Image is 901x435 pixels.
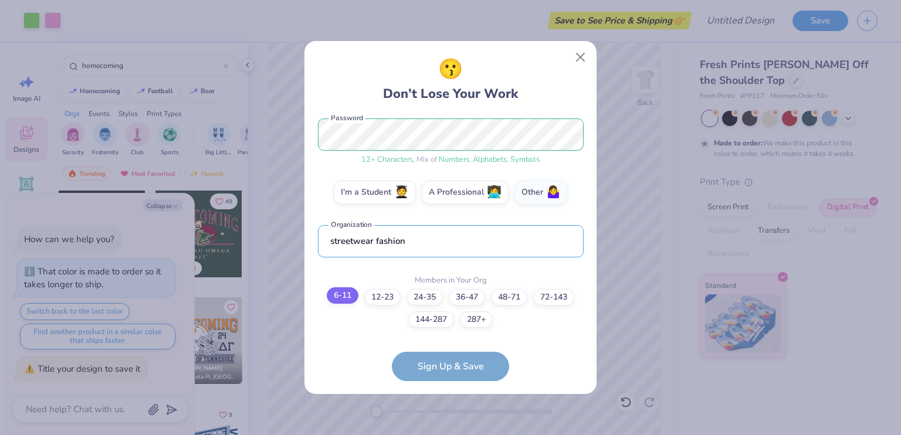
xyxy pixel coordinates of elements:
[546,186,561,199] span: 🤷‍♀️
[334,181,416,204] label: I'm a Student
[327,287,358,304] label: 6-11
[533,289,574,305] label: 72-143
[460,311,493,328] label: 287+
[318,154,584,166] div: , Mix of , ,
[439,154,469,165] span: Numbers
[408,311,454,328] label: 144-287
[383,55,518,104] div: Don’t Lose Your Work
[415,275,487,287] label: Members in Your Org
[514,181,568,204] label: Other
[510,154,540,165] span: Symbols
[394,186,409,199] span: 🧑‍🎓
[364,289,401,305] label: 12-23
[473,154,507,165] span: Alphabets
[361,154,413,165] span: 12 + Characters
[438,55,463,84] span: 😗
[491,289,527,305] label: 48-71
[449,289,485,305] label: 36-47
[570,46,592,69] button: Close
[422,181,509,204] label: A Professional
[407,289,443,305] label: 24-35
[487,186,502,199] span: 👩‍💻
